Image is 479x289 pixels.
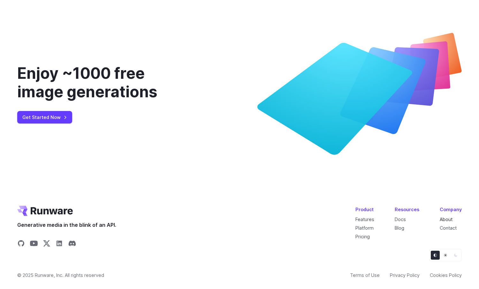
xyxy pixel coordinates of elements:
a: Share on YouTube [30,240,38,249]
a: Blog [395,225,404,231]
div: Resources [395,206,419,213]
a: Share on GitHub [17,240,25,249]
a: Share on X [43,240,50,249]
button: Light [441,251,450,260]
a: Get Started Now [17,111,72,123]
div: Enjoy ~1000 free image generations [17,64,191,101]
a: Docs [395,217,406,222]
span: © 2025 Runware, Inc. All rights reserved [17,271,104,279]
a: Share on Discord [68,240,76,249]
a: Cookies Policy [430,271,462,279]
a: Terms of Use [350,271,380,279]
div: Company [440,206,462,213]
a: Platform [355,225,374,231]
a: Pricing [355,234,370,239]
button: Dark [451,251,460,260]
button: Default [431,251,440,260]
span: Generative media in the blink of an API. [17,221,116,229]
a: Privacy Policy [390,271,420,279]
ul: Theme selector [429,249,462,261]
a: Share on LinkedIn [56,240,63,249]
a: About [440,217,452,222]
a: Go to / [17,206,73,216]
a: Features [355,217,374,222]
div: Product [355,206,374,213]
a: Contact [440,225,457,231]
